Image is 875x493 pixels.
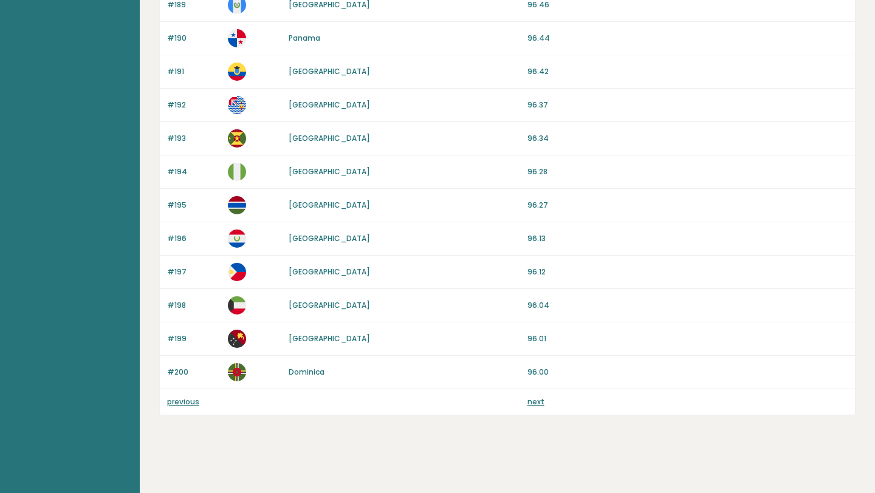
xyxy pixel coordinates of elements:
[228,263,246,281] img: ph.svg
[289,300,370,310] a: [GEOGRAPHIC_DATA]
[527,233,848,244] p: 96.13
[228,163,246,181] img: ng.svg
[228,330,246,348] img: pg.svg
[167,267,221,277] p: #197
[228,296,246,314] img: kw.svg
[228,196,246,214] img: gm.svg
[167,233,221,244] p: #196
[289,100,370,110] a: [GEOGRAPHIC_DATA]
[289,166,370,177] a: [GEOGRAPHIC_DATA]
[167,133,221,144] p: #193
[289,233,370,243] a: [GEOGRAPHIC_DATA]
[228,229,246,248] img: py.svg
[527,33,848,44] p: 96.44
[228,96,246,114] img: io.svg
[289,200,370,210] a: [GEOGRAPHIC_DATA]
[167,66,221,77] p: #191
[527,100,848,110] p: 96.37
[228,363,246,381] img: dm.svg
[289,66,370,76] a: [GEOGRAPHIC_DATA]
[527,66,848,77] p: 96.42
[527,166,848,177] p: 96.28
[527,200,848,211] p: 96.27
[289,33,320,43] a: Panama
[228,63,246,81] img: ec.svg
[527,267,848,277] p: 96.12
[527,367,848,378] p: 96.00
[527,333,848,344] p: 96.01
[167,200,221,211] p: #195
[167,166,221,177] p: #194
[289,333,370,344] a: [GEOGRAPHIC_DATA]
[527,300,848,311] p: 96.04
[527,396,544,407] a: next
[289,133,370,143] a: [GEOGRAPHIC_DATA]
[167,33,221,44] p: #190
[167,367,221,378] p: #200
[289,267,370,277] a: [GEOGRAPHIC_DATA]
[167,396,199,407] a: previous
[167,333,221,344] p: #199
[167,100,221,110] p: #192
[527,133,848,144] p: 96.34
[228,129,246,148] img: gd.svg
[228,29,246,47] img: pa.svg
[289,367,324,377] a: Dominica
[167,300,221,311] p: #198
